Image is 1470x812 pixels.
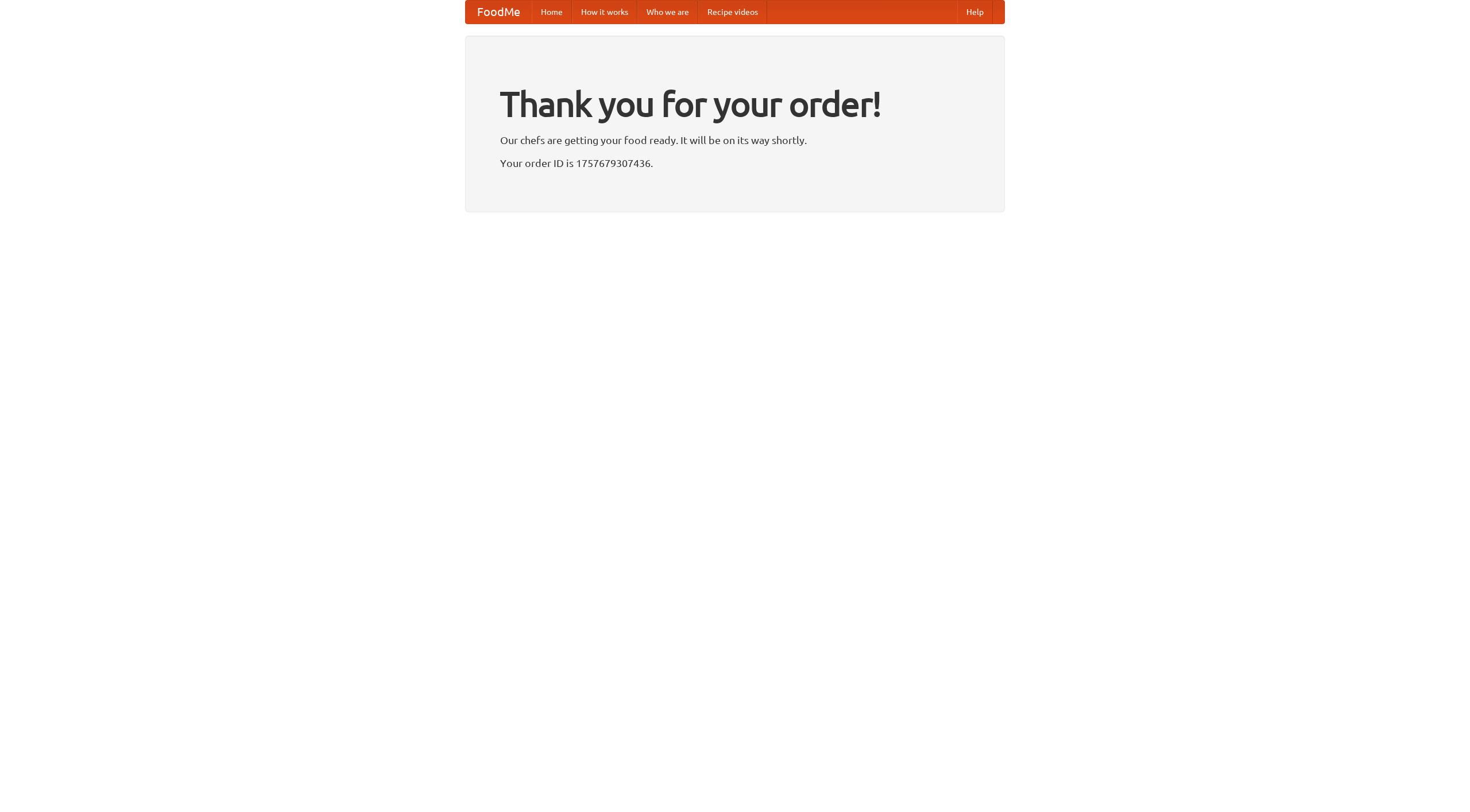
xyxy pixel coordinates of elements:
a: Home [532,1,572,24]
a: Help [957,1,993,24]
a: Recipe videos [698,1,767,24]
a: Who we are [637,1,698,24]
a: How it works [572,1,637,24]
p: Your order ID is 1757679307436. [500,154,970,172]
p: Our chefs are getting your food ready. It will be on its way shortly. [500,131,970,149]
h1: Thank you for your order! [500,76,970,131]
a: FoodMe [466,1,532,24]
